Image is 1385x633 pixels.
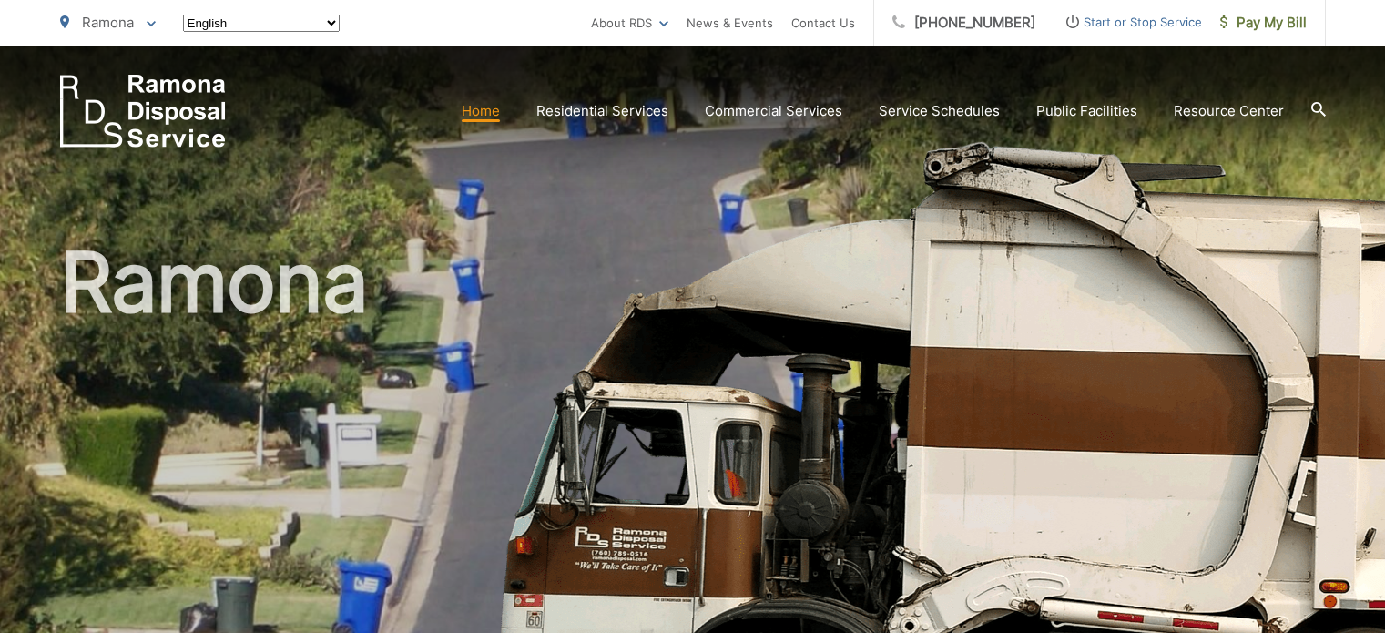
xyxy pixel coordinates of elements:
a: News & Events [687,12,773,34]
a: Commercial Services [705,100,842,122]
a: Residential Services [536,100,668,122]
select: Select a language [183,15,340,32]
a: Service Schedules [879,100,1000,122]
a: Resource Center [1174,100,1284,122]
a: About RDS [591,12,668,34]
span: Pay My Bill [1220,12,1307,34]
span: Ramona [82,14,134,31]
a: Home [462,100,500,122]
a: EDCD logo. Return to the homepage. [60,75,226,148]
a: Public Facilities [1036,100,1137,122]
a: Contact Us [791,12,855,34]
